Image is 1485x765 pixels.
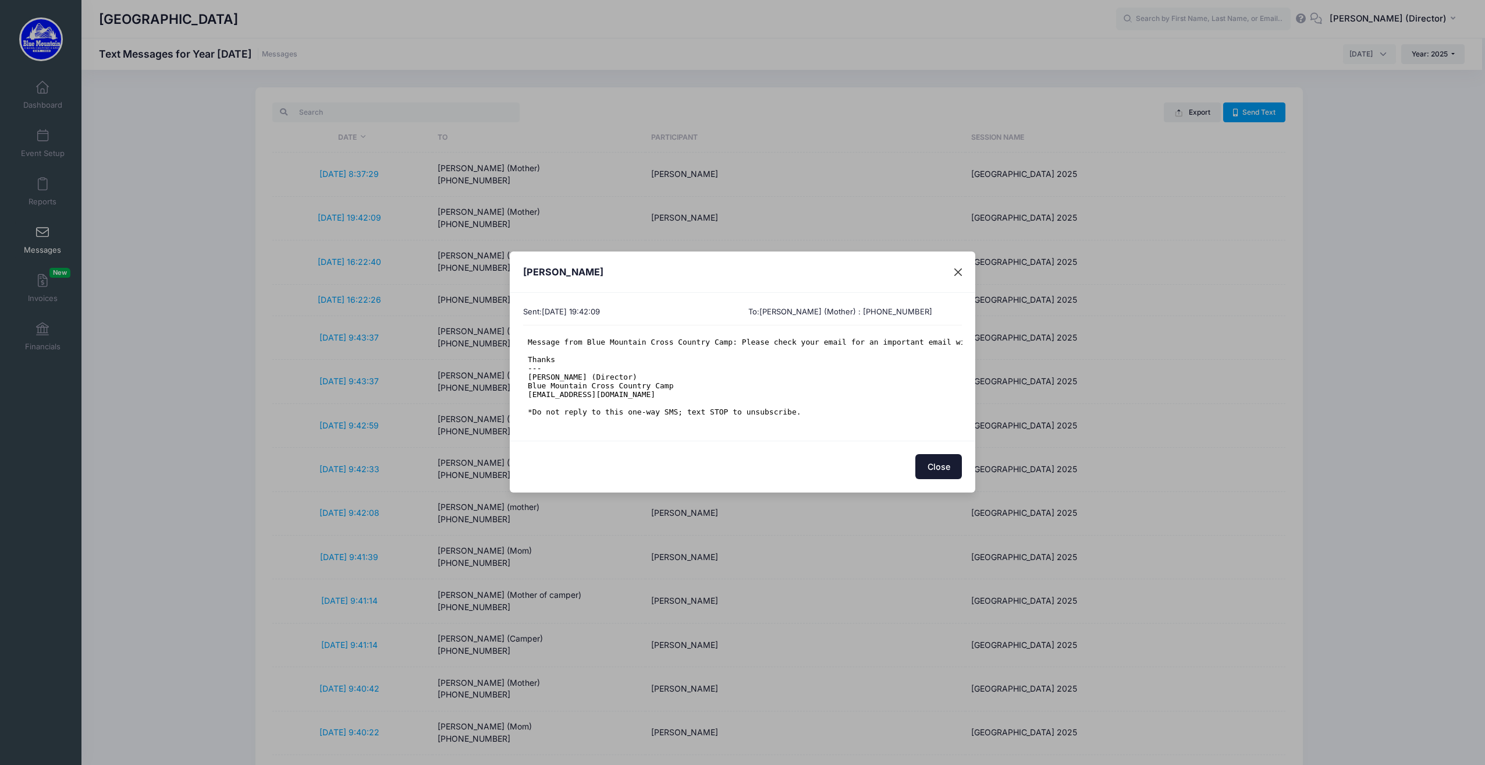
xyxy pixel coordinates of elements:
button: Close [915,454,962,479]
button: Close [948,261,969,282]
h4: [PERSON_NAME] [523,265,603,279]
span: [PERSON_NAME] (Mother) : [PHONE_NUMBER] [759,307,932,316]
span: [DATE] 19:42:09 [542,307,600,316]
div: To: [742,306,968,318]
div: Sent: [517,306,742,318]
pre: Message from Blue Mountain Cross Country Camp: Please check your email for an important email wit... [5,5,435,83]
